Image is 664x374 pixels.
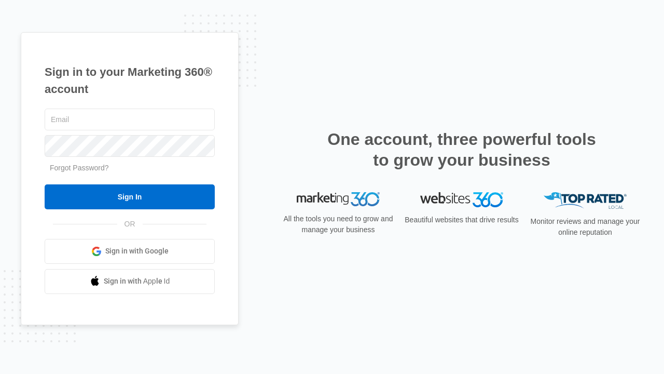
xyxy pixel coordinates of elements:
[45,269,215,294] a: Sign in with Apple Id
[324,129,599,170] h2: One account, three powerful tools to grow your business
[280,213,396,235] p: All the tools you need to grow and manage your business
[105,246,169,257] span: Sign in with Google
[117,219,143,230] span: OR
[45,239,215,264] a: Sign in with Google
[104,276,170,287] span: Sign in with Apple Id
[297,192,380,207] img: Marketing 360
[50,164,109,172] a: Forgot Password?
[527,216,643,238] p: Monitor reviews and manage your online reputation
[45,63,215,98] h1: Sign in to your Marketing 360® account
[420,192,503,207] img: Websites 360
[404,215,520,225] p: Beautiful websites that drive results
[45,109,215,130] input: Email
[45,184,215,209] input: Sign In
[544,192,627,209] img: Top Rated Local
